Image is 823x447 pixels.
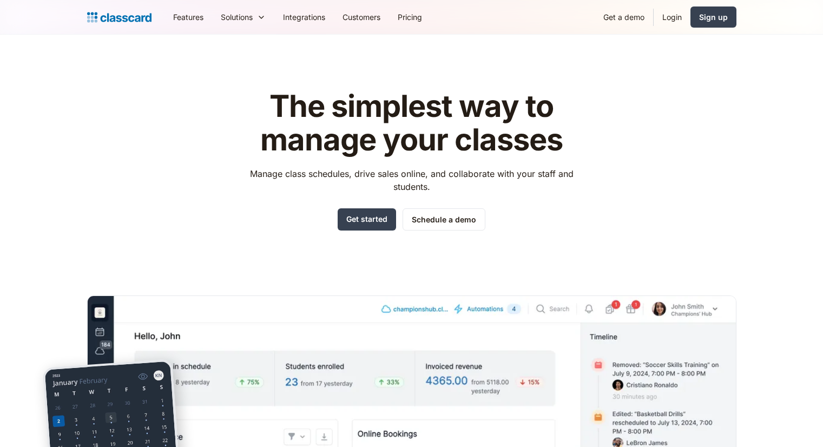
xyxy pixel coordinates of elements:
a: Logo [87,10,152,25]
a: Customers [334,5,389,29]
a: Login [654,5,690,29]
div: Sign up [699,11,728,23]
a: Sign up [690,6,736,28]
a: Features [164,5,212,29]
a: Get started [338,208,396,231]
a: Get a demo [595,5,653,29]
a: Integrations [274,5,334,29]
div: Solutions [221,11,253,23]
a: Pricing [389,5,431,29]
h1: The simplest way to manage your classes [240,90,583,156]
a: Schedule a demo [403,208,485,231]
p: Manage class schedules, drive sales online, and collaborate with your staff and students. [240,167,583,193]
